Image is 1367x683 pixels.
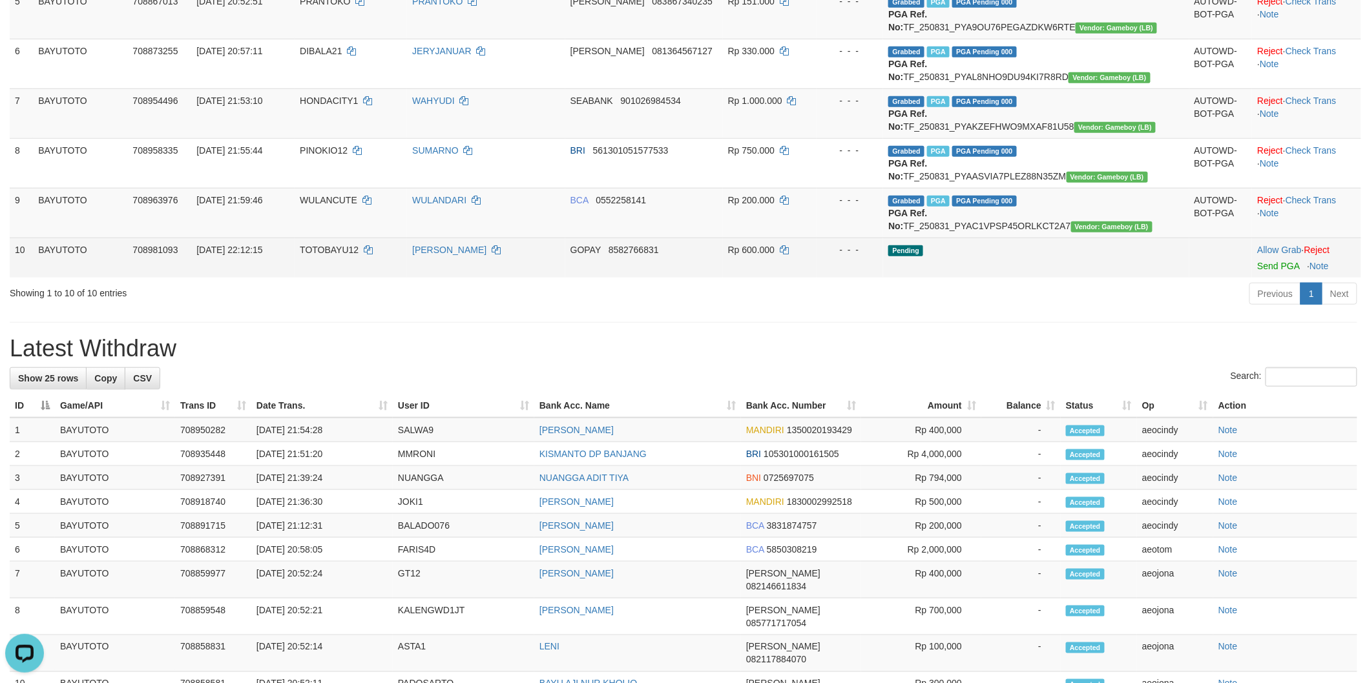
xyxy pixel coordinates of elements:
td: aeojona [1137,598,1213,635]
td: 708868312 [175,538,251,562]
td: BAYUTOTO [33,238,127,278]
span: Accepted [1066,606,1105,617]
td: aeotom [1137,538,1213,562]
td: Rp 2,000,000 [861,538,981,562]
a: Reject [1304,245,1330,255]
span: Rp 600.000 [728,245,775,255]
a: Note [1260,108,1279,119]
span: 708873255 [132,46,178,56]
span: SEABANK [570,96,613,106]
span: CSV [133,373,152,383]
span: PGA Pending [952,46,1017,57]
div: - - - [822,243,878,256]
td: BAYUTOTO [33,88,127,138]
input: Search: [1266,367,1357,387]
td: · [1252,238,1361,278]
td: - [981,598,1061,635]
td: - [981,538,1061,562]
td: AUTOWD-BOT-PGA [1189,138,1253,188]
td: Rp 400,000 [861,418,981,442]
a: Note [1260,158,1279,168]
td: [DATE] 20:52:14 [251,635,393,672]
a: Note [1218,605,1238,615]
a: Send PGA [1257,261,1299,271]
td: aeocindy [1137,418,1213,442]
a: [PERSON_NAME] [539,520,614,531]
b: PGA Ref. No: [888,158,927,181]
span: Vendor URL: https://dashboard.q2checkout.com/secure [1071,221,1153,232]
td: 708935448 [175,442,251,466]
td: BALADO076 [393,514,534,538]
th: Bank Acc. Name: activate to sort column ascending [534,394,741,418]
td: 6 [10,39,33,88]
a: CSV [125,367,160,389]
td: BAYUTOTO [55,490,175,514]
span: Pending [888,245,923,256]
td: 5 [10,514,55,538]
td: aeocindy [1137,442,1213,466]
a: Note [1260,9,1279,19]
td: TF_250831_PYAKZEFHWO9MXAF81U58 [883,88,1189,138]
td: BAYUTOTO [55,562,175,598]
th: Bank Acc. Number: activate to sort column ascending [741,394,861,418]
a: Note [1218,496,1238,507]
td: AUTOWD-BOT-PGA [1189,188,1253,238]
td: aeocindy [1137,490,1213,514]
th: Action [1213,394,1357,418]
td: [DATE] 20:52:24 [251,562,393,598]
span: BCA [746,544,764,555]
td: BAYUTOTO [55,442,175,466]
span: Vendor URL: https://dashboard.q2checkout.com/secure [1076,23,1157,34]
span: Accepted [1066,521,1105,532]
td: 708950282 [175,418,251,442]
span: Copy 901026984534 to clipboard [621,96,681,106]
a: Reject [1257,46,1283,56]
span: [PERSON_NAME] [570,46,645,56]
td: - [981,418,1061,442]
td: aeojona [1137,562,1213,598]
span: Copy 0725697075 to clipboard [764,473,814,483]
td: TF_250831_PYAC1VPSP45ORLKCT2A7 [883,188,1189,238]
a: [PERSON_NAME] [539,425,614,435]
span: BRI [746,449,761,459]
span: Marked by aeocindy [927,196,950,207]
span: BNI [746,473,761,483]
span: 708981093 [132,245,178,255]
a: Note [1218,449,1238,459]
span: Marked by aeojona [927,46,950,57]
td: 9 [10,188,33,238]
span: Rp 1.000.000 [728,96,782,106]
span: Copy 082117884070 to clipboard [746,655,806,665]
span: Accepted [1066,569,1105,580]
span: Accepted [1066,425,1105,436]
a: Reject [1257,195,1283,205]
td: - [981,514,1061,538]
div: - - - [822,144,878,157]
th: Game/API: activate to sort column ascending [55,394,175,418]
a: [PERSON_NAME] [412,245,486,255]
span: Vendor URL: https://dashboard.q2checkout.com/secure [1069,72,1150,83]
a: Allow Grab [1257,245,1301,255]
b: PGA Ref. No: [888,9,927,32]
td: 8 [10,138,33,188]
td: BAYUTOTO [33,188,127,238]
td: BAYUTOTO [55,466,175,490]
span: Grabbed [888,146,924,157]
span: [PERSON_NAME] [746,605,820,615]
span: Rp 200.000 [728,195,775,205]
a: Note [1260,59,1279,69]
span: BRI [570,145,585,156]
span: Copy 0552258141 to clipboard [596,195,647,205]
td: - [981,466,1061,490]
td: KALENGWD1JT [393,598,534,635]
th: ID: activate to sort column descending [10,394,55,418]
span: DIBALA21 [300,46,342,56]
td: 7 [10,562,55,598]
span: MANDIRI [746,496,784,507]
span: PINOKIO12 [300,145,348,156]
td: ASTA1 [393,635,534,672]
td: - [981,442,1061,466]
b: PGA Ref. No: [888,208,927,231]
th: Balance: activate to sort column ascending [981,394,1061,418]
span: Vendor URL: https://dashboard.q2checkout.com/secure [1074,122,1156,133]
